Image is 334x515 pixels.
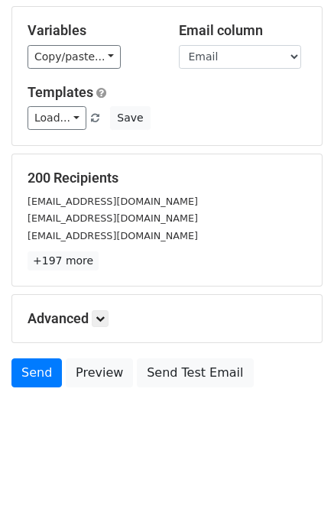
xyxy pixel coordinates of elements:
a: Send Test Email [137,358,253,387]
small: [EMAIL_ADDRESS][DOMAIN_NAME] [28,212,198,224]
a: Preview [66,358,133,387]
a: +197 more [28,251,99,270]
h5: Email column [179,22,307,39]
small: [EMAIL_ADDRESS][DOMAIN_NAME] [28,230,198,241]
a: Templates [28,84,93,100]
h5: 200 Recipients [28,170,306,186]
a: Copy/paste... [28,45,121,69]
a: Load... [28,106,86,130]
h5: Variables [28,22,156,39]
small: [EMAIL_ADDRESS][DOMAIN_NAME] [28,196,198,207]
button: Save [110,106,150,130]
iframe: Chat Widget [258,442,334,515]
a: Send [11,358,62,387]
h5: Advanced [28,310,306,327]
